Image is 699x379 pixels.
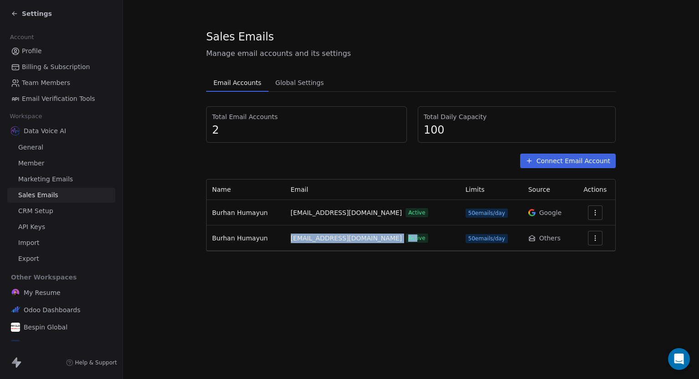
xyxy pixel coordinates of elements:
span: API Keys [18,222,45,232]
span: Settings [22,9,52,18]
img: Photoroom-20241204_233951-removebg-preview.png [11,288,20,297]
a: Team Members [7,75,115,90]
div: Open Intercom Messenger [668,348,690,370]
span: Email Accounts [210,76,265,89]
a: API Keys [7,219,115,234]
span: Profile [22,46,42,56]
a: Billing & Subscription [7,60,115,75]
span: Billing & Subscription [22,62,90,72]
span: Marketing Emails [18,175,73,184]
span: Import [18,238,39,248]
span: Bespin Global [24,323,67,332]
span: Active [405,234,428,243]
span: Workspace [6,110,46,123]
span: Sales Emails [206,30,274,44]
span: Total Email Accounts [212,112,401,121]
a: Export [7,251,115,266]
span: 50 emails/day [466,209,508,218]
span: Source [528,186,550,193]
span: 2 [212,123,401,137]
span: 50 emails/day [466,234,508,243]
span: Account [6,30,38,44]
span: Email Verification Tools [22,94,95,104]
span: Limits [466,186,485,193]
img: logoo.png [11,305,20,314]
span: Help & Support [75,359,117,366]
span: Total Daily Capacity [424,112,610,121]
a: Import [7,235,115,250]
span: Sales Emails [18,190,58,200]
img: download.png [11,323,20,332]
img: 66ab4aae-17ae-441a-b851-cd300b3af65b.png [11,126,20,135]
button: Connect Email Account [520,154,616,168]
a: Settings [11,9,52,18]
span: Actions [583,186,607,193]
span: Z [11,340,20,349]
span: 100 [424,123,610,137]
span: Member [18,159,45,168]
a: Help & Support [66,359,117,366]
span: Zip IT [24,340,42,349]
span: Email [291,186,309,193]
span: CRM Setup [18,206,53,216]
span: Manage email accounts and its settings [206,48,616,59]
span: Global Settings [272,76,328,89]
span: Export [18,254,39,264]
span: General [18,143,43,152]
span: Odoo Dashboards [24,305,81,314]
a: Email Verification Tools [7,91,115,106]
a: Sales Emails [7,188,115,203]
span: Other Workspaces [7,270,81,284]
a: CRM Setup [7,204,115,219]
a: Marketing Emails [7,172,115,187]
span: Data Voice AI [24,126,66,135]
span: Others [539,234,561,243]
span: Team Members [22,78,70,88]
a: Member [7,156,115,171]
span: Burhan Humayun [212,234,268,242]
span: Active [405,208,428,217]
span: [EMAIL_ADDRESS][DOMAIN_NAME] [291,234,402,243]
span: [EMAIL_ADDRESS][DOMAIN_NAME] [291,208,402,218]
a: Profile [7,44,115,59]
span: My Resume [24,288,61,297]
span: Name [212,186,231,193]
span: Google [539,208,562,217]
a: General [7,140,115,155]
span: Burhan Humayun [212,209,268,216]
